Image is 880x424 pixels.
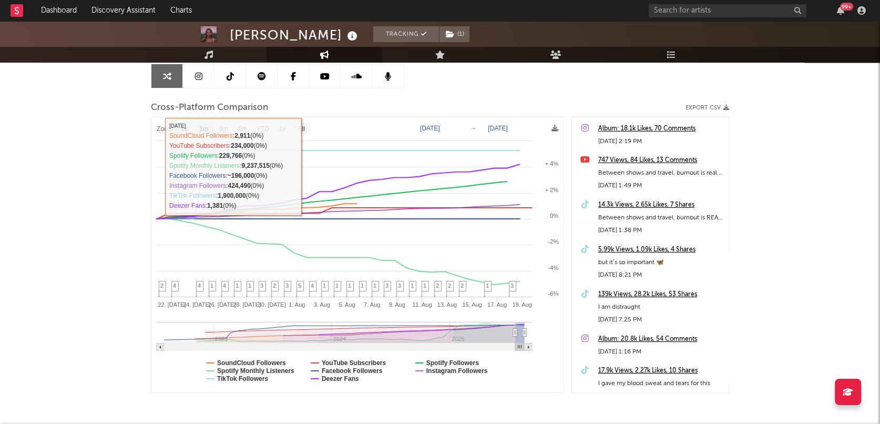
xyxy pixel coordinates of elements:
[311,282,314,289] span: 4
[217,359,286,367] text: SoundCloud Followers
[548,238,558,245] text: -2%
[198,282,201,289] span: 4
[598,256,723,269] div: but it’s so important 🦋
[361,282,364,289] span: 1
[389,301,405,308] text: 9. Aug
[685,105,729,111] button: Export CSV
[230,26,360,44] div: [PERSON_NAME]
[598,154,723,167] a: 747 Views, 84 Likes, 13 Comments
[486,282,489,289] span: 1
[210,282,213,289] span: 1
[837,6,844,15] button: 99+
[470,125,476,132] text: →
[285,282,289,289] span: 3
[217,367,294,375] text: Spotify Monthly Listeners
[598,288,723,301] a: 139k Views, 28.2k Likes, 53 Shares
[439,26,469,42] button: (1)
[545,160,559,167] text: + 4%
[183,301,211,308] text: 24. [DATE]
[322,359,386,367] text: YouTube Subscribers
[598,333,723,346] a: Album: 20.8k Likes, 54 Comments
[219,125,228,133] text: 3m
[239,125,248,133] text: 6m
[298,282,301,289] span: 5
[364,301,380,308] text: 7. Aug
[157,125,173,133] text: Zoom
[323,282,326,289] span: 1
[550,213,558,219] text: 0%
[598,123,723,135] a: Album: 18.1k Likes, 70 Comments
[260,282,263,289] span: 3
[339,301,355,308] text: 5. Aug
[598,167,723,179] div: Between shows and travel, burnout is real… so I make time for wind down rituals with @Aura-Cacia
[412,301,432,308] text: 11. Aug
[223,282,226,289] span: 4
[160,282,163,289] span: 2
[348,282,351,289] span: 1
[436,282,439,289] span: 2
[649,4,806,17] input: Search for artists
[258,301,286,308] text: 30. [DATE]
[598,135,723,148] div: [DATE] 2:19 PM
[439,26,470,42] span: ( 1 )
[545,187,559,193] text: + 2%
[448,282,451,289] span: 2
[512,301,531,308] text: 19. Aug
[548,265,558,271] text: -4%
[598,314,723,326] div: [DATE] 7:25 PM
[236,282,239,289] span: 1
[598,346,723,358] div: [DATE] 1:16 PM
[289,301,305,308] text: 1. Aug
[335,282,339,289] span: 1
[373,282,376,289] span: 1
[598,390,723,402] div: [DATE] 1:30 PM
[314,301,330,308] text: 3. Aug
[273,282,276,289] span: 2
[199,125,208,133] text: 1m
[173,282,176,289] span: 4
[248,282,251,289] span: 1
[420,125,440,132] text: [DATE]
[598,377,723,390] div: I gave my blood sweat and tears for this
[598,244,723,256] a: 5.99k Views, 1.09k Likes, 4 Shares
[488,125,508,132] text: [DATE]
[840,3,853,11] div: 99 +
[426,367,488,375] text: Instagram Followers
[598,301,723,314] div: I am distraught
[279,125,285,133] text: 1y
[217,375,268,382] text: TikTok Followers
[233,301,261,308] text: 28. [DATE]
[598,224,723,237] div: [DATE] 1:38 PM
[461,282,464,289] span: 2
[322,375,359,382] text: Deezer Fans
[257,125,269,133] text: YTD
[598,179,723,192] div: [DATE] 1:49 PM
[598,269,723,281] div: [DATE] 8:21 PM
[181,125,189,133] text: 1w
[151,102,268,114] span: Cross-Platform Comparison
[298,125,304,133] text: All
[510,282,514,289] span: 3
[437,301,457,308] text: 13. Aug
[462,301,482,308] text: 15. Aug
[398,282,401,289] span: 3
[598,211,723,224] div: Between shows and travel, burnout is REAL. So I make time for wind down routines with @auracacia
[322,367,383,375] text: Facebook Followers
[487,301,507,308] text: 17. Aug
[598,199,723,211] a: 14.3k Views, 2.65k Likes, 7 Shares
[598,365,723,377] a: 17.9k Views, 2.27k Likes, 10 Shares
[385,282,388,289] span: 3
[373,26,439,42] button: Tracking
[411,282,414,289] span: 1
[423,282,426,289] span: 1
[158,301,186,308] text: 22. [DATE]
[208,301,236,308] text: 26. [DATE]
[426,359,479,367] text: Spotify Followers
